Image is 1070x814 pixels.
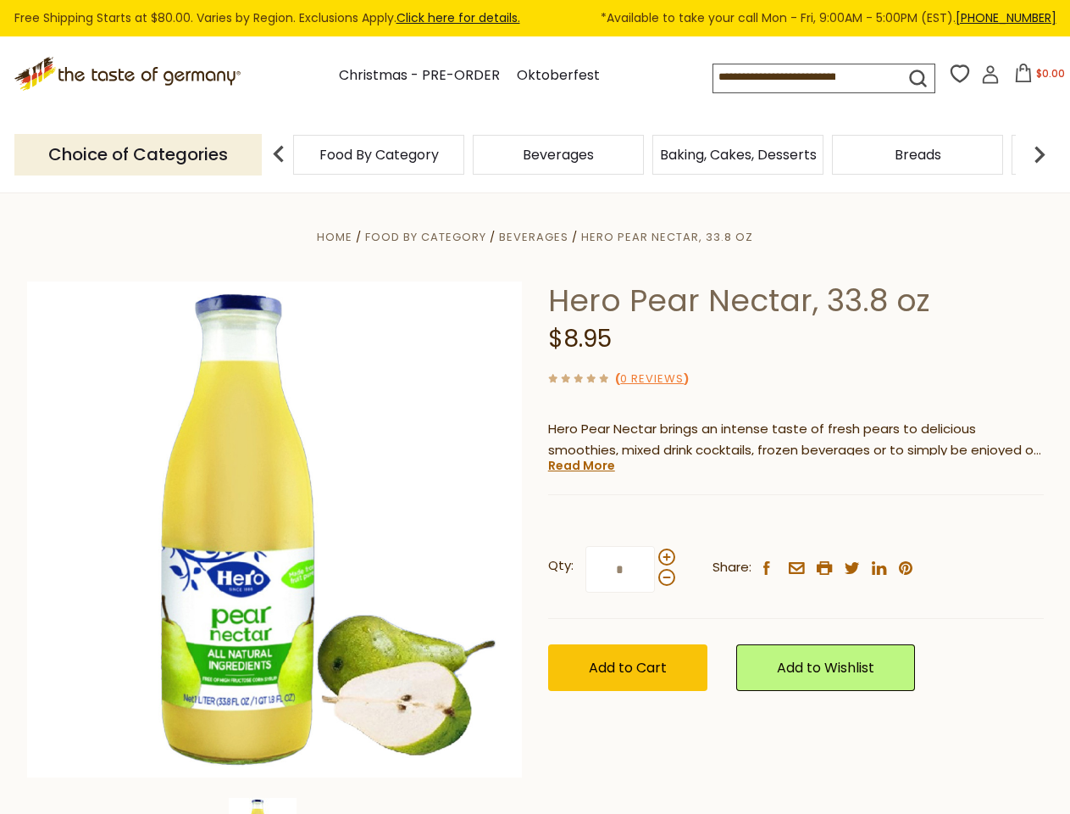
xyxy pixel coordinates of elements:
[548,644,707,691] button: Add to Cart
[615,371,689,387] span: ( )
[14,8,1056,28] div: Free Shipping Starts at $80.00. Varies by Region. Exclusions Apply.
[581,229,753,245] a: Hero Pear Nectar, 33.8 oz
[365,229,486,245] a: Food By Category
[585,546,655,593] input: Qty:
[895,148,941,161] a: Breads
[620,371,684,388] a: 0 Reviews
[517,64,600,87] a: Oktoberfest
[27,282,523,778] img: Hero Pear Nectar, 33.8 oz
[396,9,520,26] a: Click here for details.
[736,644,915,691] a: Add to Wishlist
[660,148,817,161] a: Baking, Cakes, Desserts
[317,229,352,245] a: Home
[589,658,667,677] span: Add to Cart
[499,229,568,245] a: Beverages
[548,419,1044,461] p: Hero Pear Nectar brings an intense taste of fresh pears to delicious smoothies, mixed drink cockt...
[601,8,1056,28] span: *Available to take your call Mon - Fri, 9:00AM - 5:00PM (EST).
[319,148,439,161] a: Food By Category
[339,64,500,87] a: Christmas - PRE-ORDER
[548,282,1044,320] h1: Hero Pear Nectar, 33.8 oz
[14,134,262,176] p: Choice of Categories
[712,557,751,578] span: Share:
[523,148,594,161] a: Beverages
[956,9,1056,26] a: [PHONE_NUMBER]
[548,322,612,355] span: $8.95
[548,555,574,577] strong: Qty:
[1023,137,1056,171] img: next arrow
[1036,66,1065,81] span: $0.00
[262,137,296,171] img: previous arrow
[548,457,615,474] a: Read More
